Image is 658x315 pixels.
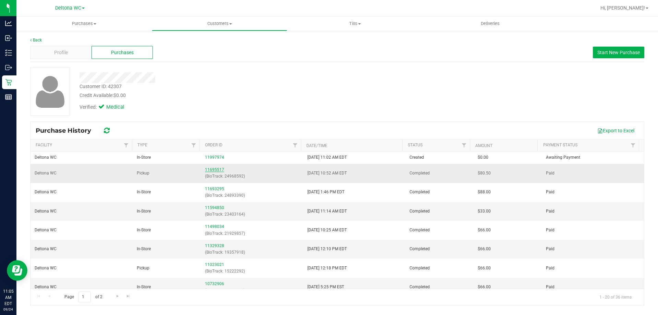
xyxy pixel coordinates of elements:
a: Date/Time [306,143,327,148]
p: (BioTrack: 19357918) [205,249,299,256]
p: 11:05 AM EDT [3,288,13,307]
span: In-Store [137,208,151,215]
span: $0.00 [478,154,488,161]
span: [DATE] 10:25 AM EDT [307,227,347,233]
div: Customer ID: 42307 [80,83,122,90]
span: [DATE] 12:10 PM EDT [307,246,347,252]
span: Deltona WC [35,170,57,177]
span: Page of 2 [59,292,108,302]
span: Purchases [111,49,134,56]
span: 1 - 20 of 36 items [594,292,637,302]
p: (BioTrack: 11234131) [205,287,299,294]
span: [DATE] 10:52 AM EDT [307,170,347,177]
span: [DATE] 12:18 PM EDT [307,265,347,271]
input: 1 [78,292,91,302]
p: (BioTrack: 23403164) [205,211,299,218]
span: Deltona WC [35,265,57,271]
a: 11594850 [205,205,224,210]
span: Completed [410,227,430,233]
span: [DATE] 11:14 AM EDT [307,208,347,215]
span: Deltona WC [35,208,57,215]
p: (BioTrack: 24968592) [205,173,299,180]
a: Customers [152,16,287,31]
a: Type [137,143,147,147]
a: 10732906 [205,281,224,286]
a: Payment Status [543,143,577,147]
span: $66.00 [478,246,491,252]
span: Profile [54,49,68,56]
span: Purchases [16,21,152,27]
span: Paid [546,208,555,215]
span: Completed [410,208,430,215]
span: In-Store [137,154,151,161]
a: 11693295 [205,186,224,191]
a: Deliveries [423,16,558,31]
p: 09/24 [3,307,13,312]
inline-svg: Inventory [5,49,12,56]
inline-svg: Inbound [5,35,12,41]
span: Paid [546,170,555,177]
span: $80.50 [478,170,491,177]
span: Completed [410,284,430,290]
a: Filter [459,140,470,151]
a: 11997974 [205,155,224,160]
button: Export to Excel [593,125,639,136]
a: Status [408,143,423,147]
span: Completed [410,246,430,252]
inline-svg: Retail [5,79,12,86]
span: Deltona WC [35,227,57,233]
span: $66.00 [478,265,491,271]
span: Completed [410,265,430,271]
span: Deltona WC [35,246,57,252]
a: Filter [188,140,199,151]
a: Go to the next page [112,292,122,301]
span: Deltona WC [55,5,81,11]
span: [DATE] 1:46 PM EDT [307,189,344,195]
a: Back [30,38,42,43]
button: Start New Purchase [593,47,644,58]
inline-svg: Reports [5,94,12,100]
span: Paid [546,189,555,195]
span: Pickup [137,170,149,177]
span: Start New Purchase [597,50,640,55]
a: Filter [627,140,639,151]
span: Deltona WC [35,189,57,195]
span: Paid [546,265,555,271]
span: $33.00 [478,208,491,215]
span: In-Store [137,227,151,233]
inline-svg: Outbound [5,64,12,71]
div: Credit Available: [80,92,381,99]
span: Pickup [137,265,149,271]
img: user-icon.png [32,74,68,109]
span: $66.00 [478,284,491,290]
a: 11023021 [205,262,224,267]
span: Paid [546,284,555,290]
span: Medical [106,104,134,111]
span: Tills [288,21,422,27]
span: Deltona WC [35,284,57,290]
span: Completed [410,170,430,177]
span: Created [410,154,424,161]
a: 11329328 [205,243,224,248]
a: Filter [290,140,301,151]
span: Awaiting Payment [546,154,580,161]
a: 11695517 [205,167,224,172]
span: [DATE] 5:25 PM EST [307,284,344,290]
a: 11498034 [205,224,224,229]
span: [DATE] 11:02 AM EDT [307,154,347,161]
span: Purchase History [36,127,98,134]
span: $0.00 [113,93,126,98]
a: Order ID [205,143,222,147]
iframe: Resource center [7,260,27,281]
span: $66.00 [478,227,491,233]
span: In-Store [137,246,151,252]
span: Deliveries [472,21,509,27]
span: Deltona WC [35,154,57,161]
span: In-Store [137,189,151,195]
span: Completed [410,189,430,195]
div: Verified: [80,104,134,111]
a: Purchases [16,16,152,31]
inline-svg: Analytics [5,20,12,27]
span: In-Store [137,284,151,290]
a: Tills [287,16,423,31]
